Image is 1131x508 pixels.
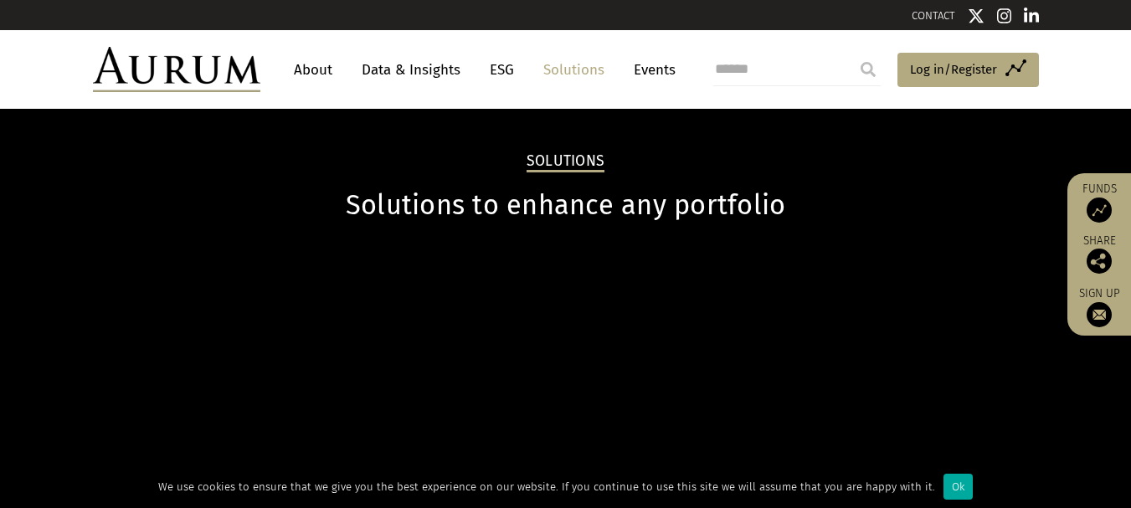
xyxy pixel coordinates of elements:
[851,53,885,86] input: Submit
[1076,182,1123,223] a: Funds
[93,47,260,92] img: Aurum
[1076,235,1123,274] div: Share
[968,8,984,24] img: Twitter icon
[285,54,341,85] a: About
[527,152,604,172] h2: Solutions
[897,53,1039,88] a: Log in/Register
[1024,8,1039,24] img: Linkedin icon
[481,54,522,85] a: ESG
[93,189,1039,222] h1: Solutions to enhance any portfolio
[1076,286,1123,327] a: Sign up
[1087,302,1112,327] img: Sign up to our newsletter
[353,54,469,85] a: Data & Insights
[943,474,973,500] div: Ok
[997,8,1012,24] img: Instagram icon
[535,54,613,85] a: Solutions
[1087,249,1112,274] img: Share this post
[912,9,955,22] a: CONTACT
[625,54,676,85] a: Events
[910,59,997,80] span: Log in/Register
[1087,198,1112,223] img: Access Funds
